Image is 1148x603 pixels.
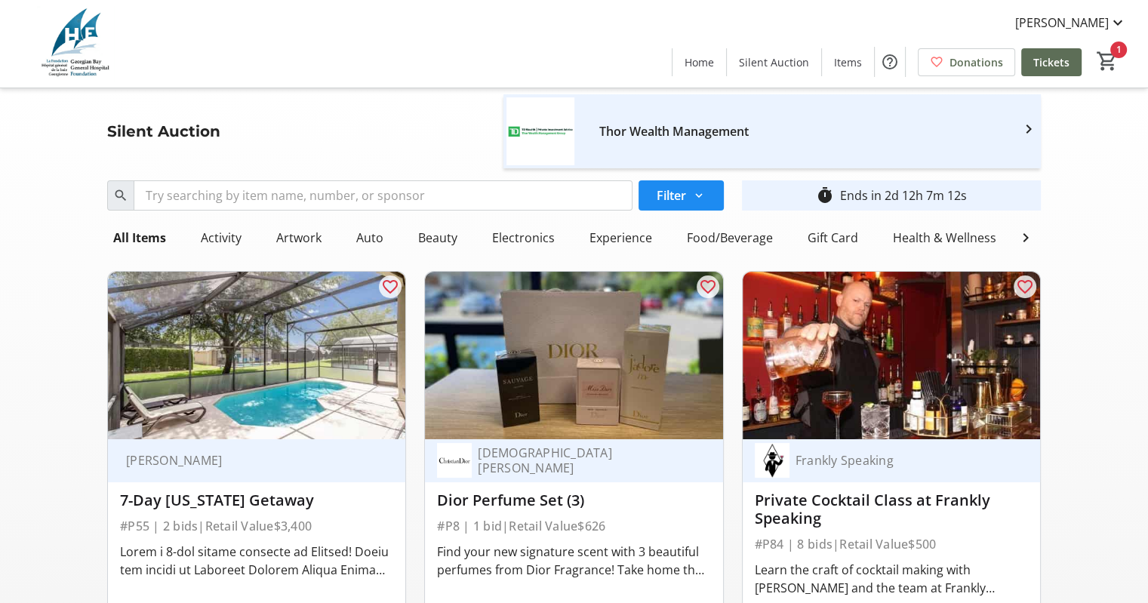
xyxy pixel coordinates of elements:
[472,445,692,475] div: [DEMOGRAPHIC_DATA][PERSON_NAME]
[657,186,686,205] span: Filter
[887,223,1002,253] div: Health & Wellness
[195,223,248,253] div: Activity
[739,54,809,70] span: Silent Auction
[98,119,229,143] div: Silent Auction
[107,223,172,253] div: All Items
[120,515,393,537] div: #P55 | 2 bids | Retail Value $3,400
[918,48,1015,76] a: Donations
[840,186,967,205] div: Ends in 2d 12h 7m 12s
[755,561,1028,597] div: Learn the craft of cocktail making with [PERSON_NAME] and the team at Frankly Speaking! A private...
[120,453,375,468] div: [PERSON_NAME]
[437,543,710,579] div: Find your new signature scent with 3 beautiful perfumes from Dior Fragrance! Take home the '[PERS...
[816,186,834,205] mat-icon: timer_outline
[270,223,328,253] div: Artwork
[486,223,561,253] div: Electronics
[120,491,393,509] div: 7-Day [US_STATE] Getaway
[506,97,574,165] img: Thor Wealth Management's logo
[1003,11,1139,35] button: [PERSON_NAME]
[949,54,1003,70] span: Donations
[699,278,717,296] mat-icon: favorite_outline
[1094,48,1121,75] button: Cart
[672,48,726,76] a: Home
[755,443,789,478] img: Frankly Speaking
[425,272,722,439] img: Dior Perfume Set (3)
[108,272,405,439] img: 7-Day Florida Getaway
[437,491,710,509] div: Dior Perfume Set (3)
[755,491,1028,528] div: Private Cocktail Class at Frankly Speaking
[583,223,658,253] div: Experience
[1016,278,1034,296] mat-icon: favorite_outline
[1021,48,1082,76] a: Tickets
[599,119,995,143] div: Thor Wealth Management
[1033,54,1070,70] span: Tickets
[494,97,1049,165] a: Thor Wealth Management's logoThor Wealth Management
[822,48,874,76] a: Items
[639,180,724,211] button: Filter
[350,223,389,253] div: Auto
[412,223,463,253] div: Beauty
[789,453,1010,468] div: Frankly Speaking
[743,272,1040,439] img: Private Cocktail Class at Frankly Speaking
[381,278,399,296] mat-icon: favorite_outline
[875,47,905,77] button: Help
[755,534,1028,555] div: #P84 | 8 bids | Retail Value $500
[834,54,862,70] span: Items
[802,223,864,253] div: Gift Card
[437,515,710,537] div: #P8 | 1 bid | Retail Value $626
[727,48,821,76] a: Silent Auction
[437,443,472,478] img: Christian Dior
[1015,14,1109,32] span: [PERSON_NAME]
[120,543,393,579] div: Lorem i 8-dol sitame consecte ad Elitsed! Doeiu tem incidi ut Laboreet Dolorem Aliqua Enima Minim...
[681,223,779,253] div: Food/Beverage
[9,6,143,82] img: Georgian Bay General Hospital Foundation's Logo
[685,54,714,70] span: Home
[134,180,632,211] input: Try searching by item name, number, or sponsor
